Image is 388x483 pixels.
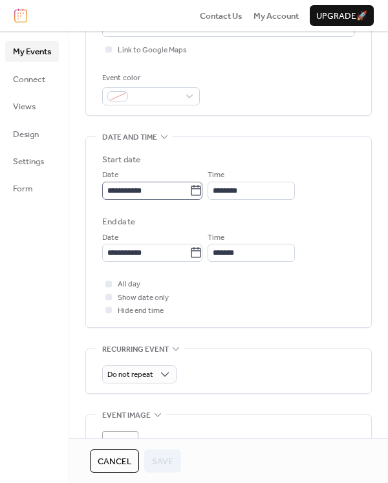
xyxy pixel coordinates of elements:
[118,292,169,305] span: Show date only
[208,231,224,244] span: Time
[5,69,59,89] a: Connect
[13,128,39,141] span: Design
[13,73,45,86] span: Connect
[13,182,33,195] span: Form
[316,10,367,23] span: Upgrade 🚀
[102,409,151,422] span: Event image
[98,455,131,468] span: Cancel
[253,9,299,22] a: My Account
[5,123,59,144] a: Design
[310,5,374,26] button: Upgrade🚀
[90,449,139,473] button: Cancel
[5,151,59,171] a: Settings
[13,45,51,58] span: My Events
[118,305,164,317] span: Hide end time
[208,169,224,182] span: Time
[102,231,118,244] span: Date
[118,278,140,291] span: All day
[102,431,138,467] div: ;
[102,72,197,85] div: Event color
[200,10,242,23] span: Contact Us
[13,155,44,168] span: Settings
[5,96,59,116] a: Views
[5,178,59,199] a: Form
[107,367,153,382] span: Do not repeat
[5,41,59,61] a: My Events
[102,215,135,228] div: End date
[102,169,118,182] span: Date
[14,8,27,23] img: logo
[102,131,157,144] span: Date and time
[253,10,299,23] span: My Account
[102,153,140,166] div: Start date
[118,44,187,57] span: Link to Google Maps
[200,9,242,22] a: Contact Us
[102,343,169,356] span: Recurring event
[13,100,36,113] span: Views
